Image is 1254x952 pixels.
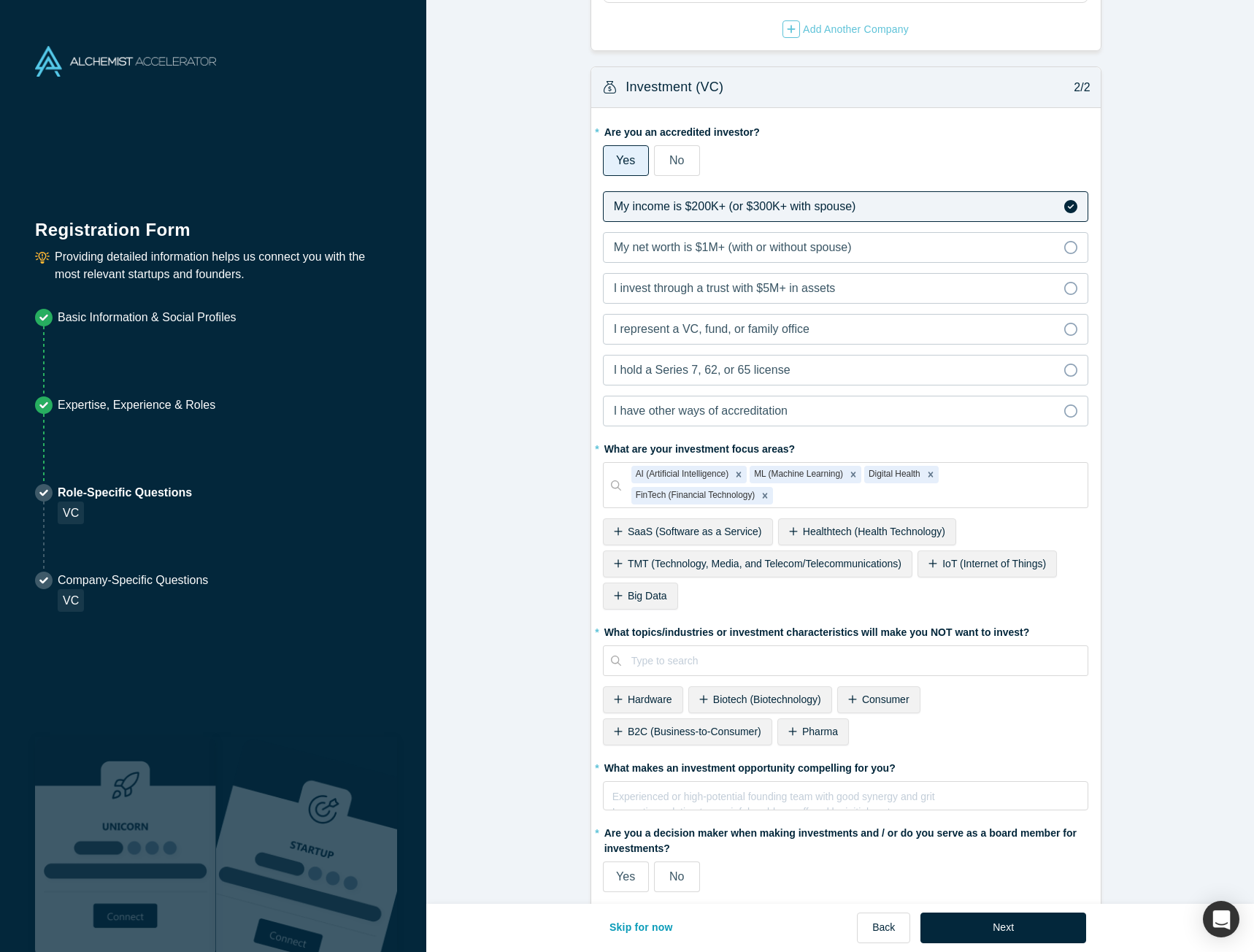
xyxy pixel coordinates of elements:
[782,20,909,39] button: Add Another Company
[594,913,688,943] button: Skip for now
[920,913,1086,943] button: Next
[862,694,909,705] span: Consumer
[669,870,684,883] span: No
[603,686,683,713] div: Hardware
[603,718,772,745] div: B2C (Business-to-Consumer)
[613,786,1080,815] div: rdw-editor
[603,620,1089,640] label: What topics/industries or investment characteristics will make you NOT want to invest?
[688,686,832,713] div: Biotech (Biotechnology)
[631,466,731,483] div: AI (Artificial Intelligence)
[696,80,723,94] span: (VC)
[713,694,821,705] span: Biotech (Biotechnology)
[802,726,838,737] span: Pharma
[55,248,391,283] p: Providing detailed information helps us connect you with the most relevant startups and founders.
[778,518,956,545] div: Healthtech (Health Technology)
[628,694,672,705] span: Hardware
[58,309,236,326] p: Basic Information & Social Profiles
[614,241,852,253] span: My net worth is $1M+ (with or without spouse)
[35,46,216,77] img: Alchemist Accelerator Logo
[603,821,1089,856] label: Are you a decision maker when making investments and / or do you serve as a board member for inve...
[614,200,856,212] span: My income is $200K+ (or $300K+ with spouse)
[616,870,635,883] span: Yes
[757,487,773,504] div: Remove FinTech (Financial Technology)
[58,396,215,414] p: Expertise, Experience & Roles
[628,726,761,737] span: B2C (Business-to-Consumer)
[58,572,208,589] p: Company-Specific Questions
[777,718,849,745] div: Pharma
[782,20,909,38] div: Add Another Company
[603,120,1089,140] label: Are you an accredited investor?
[628,590,667,602] span: Big Data
[631,487,758,504] div: FinTech (Financial Technology)
[614,282,836,294] span: I invest through a trust with $5M+ in assets
[616,154,635,166] span: Yes
[603,583,678,610] div: Big Data
[58,502,84,524] div: VC
[603,437,1089,457] label: What are your investment focus areas?
[603,518,773,545] div: SaaS (Software as a Service)
[864,466,923,483] div: Digital Health
[614,404,788,417] span: I have other ways of accreditation
[923,466,939,483] div: Remove Digital Health
[1066,79,1090,96] p: 2/2
[35,737,216,952] img: Robust Technologies
[603,756,1089,776] label: What makes an investment opportunity compelling for you?
[669,154,684,166] span: No
[803,526,945,537] span: Healthtech (Health Technology)
[731,466,747,483] div: Remove AI (Artificial Intelligence)
[216,737,397,952] img: Prism AI
[918,550,1057,577] div: IoT (Internet of Things)
[626,77,723,97] h3: Investment
[628,558,901,569] span: TMT (Technology, Media, and Telecom/Telecommunications)
[614,364,791,376] span: I hold a Series 7, 62, or 65 license
[857,913,910,943] button: Back
[35,201,391,243] h1: Registration Form
[750,466,845,483] div: ML (Machine Learning)
[942,558,1046,569] span: IoT (Internet of Things)
[837,686,920,713] div: Consumer
[603,781,1089,810] div: rdw-wrapper
[603,550,912,577] div: TMT (Technology, Media, and Telecom/Telecommunications)
[58,589,84,612] div: VC
[614,323,809,335] span: I represent a VC, fund, or family office
[58,484,192,502] p: Role-Specific Questions
[603,902,1089,938] label: Are you able to invest in a company-led term sheet with a syndicate of other investors but no one...
[628,526,762,537] span: SaaS (Software as a Service)
[845,466,861,483] div: Remove ML (Machine Learning)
